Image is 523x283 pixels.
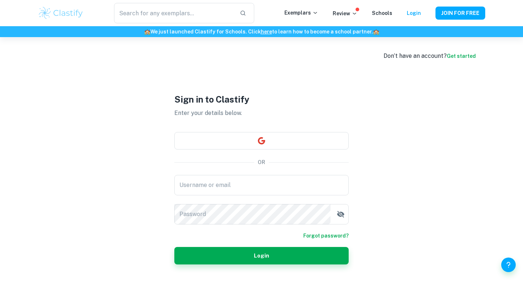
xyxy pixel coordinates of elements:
a: Schools [372,10,392,16]
a: Forgot password? [303,232,349,240]
h1: Sign in to Clastify [174,93,349,106]
input: Search for any exemplars... [114,3,234,23]
button: JOIN FOR FREE [435,7,485,20]
p: Enter your details below. [174,109,349,117]
span: 🏫 [373,29,379,35]
span: 🏫 [144,29,150,35]
img: Clastify logo [38,6,84,20]
a: here [261,29,272,35]
button: Help and Feedback [501,258,516,272]
div: Don’t have an account? [384,52,476,60]
button: Login [174,247,349,264]
p: OR [258,158,265,166]
p: Exemplars [284,9,318,17]
h6: We just launched Clastify for Schools. Click to learn how to become a school partner. [1,28,522,36]
p: Review [333,9,357,17]
a: Get started [447,53,476,59]
a: Login [407,10,421,16]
